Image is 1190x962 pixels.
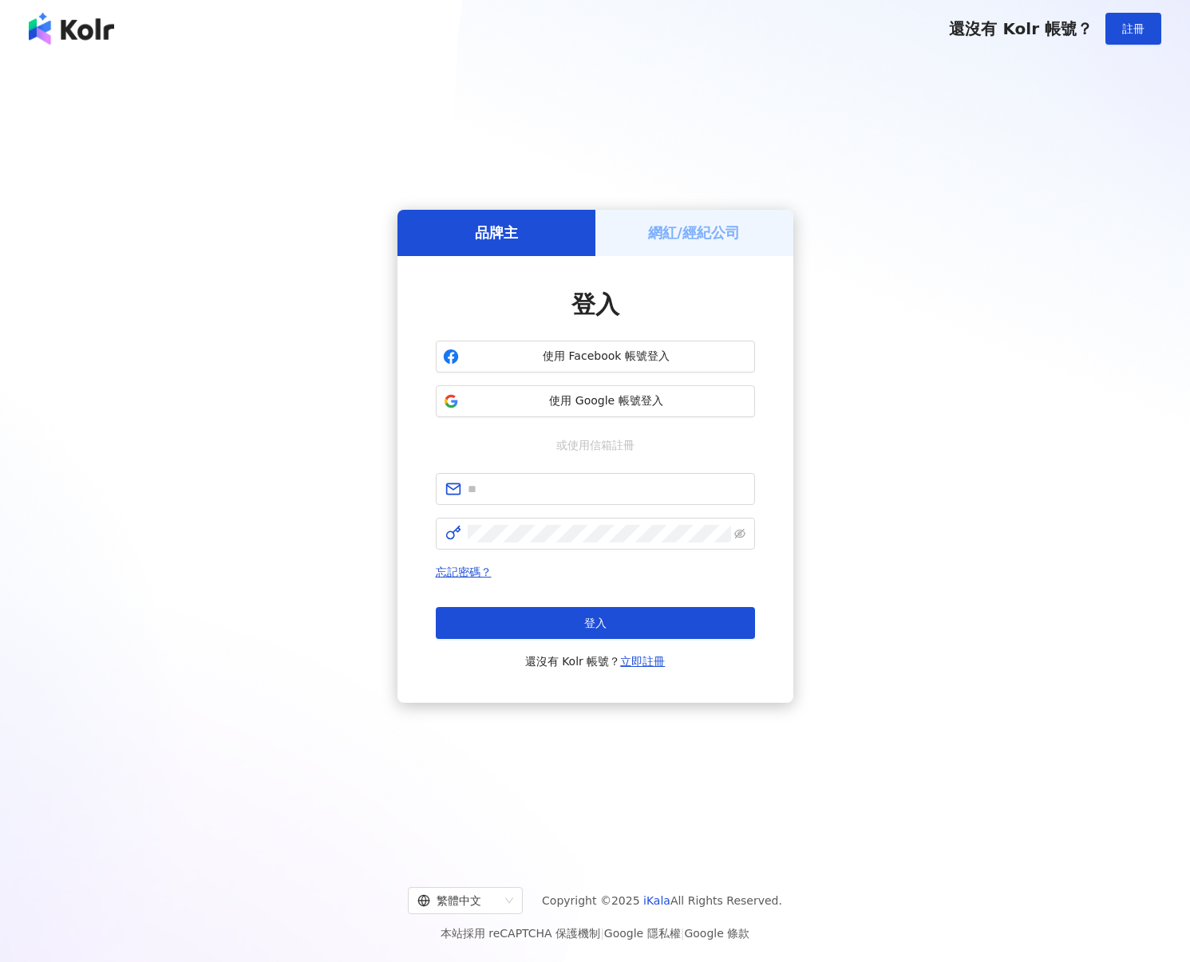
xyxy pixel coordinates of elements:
a: Google 隱私權 [604,927,681,940]
button: 登入 [436,607,755,639]
span: 註冊 [1122,22,1145,35]
span: 使用 Facebook 帳號登入 [465,349,748,365]
button: 使用 Facebook 帳號登入 [436,341,755,373]
span: 登入 [584,617,607,629]
a: iKala [643,894,670,907]
span: | [681,927,685,940]
span: 或使用信箱註冊 [545,436,646,454]
span: | [600,927,604,940]
div: 繁體中文 [417,888,499,913]
span: Copyright © 2025 All Rights Reserved. [542,891,782,910]
span: 登入 [571,290,619,318]
button: 註冊 [1105,13,1161,45]
button: 使用 Google 帳號登入 [436,385,755,417]
a: 立即註冊 [620,655,665,668]
a: 忘記密碼？ [436,566,492,578]
span: 還沒有 Kolr 帳號？ [949,19,1093,38]
h5: 品牌主 [475,223,518,242]
span: eye-invisible [734,528,745,539]
a: Google 條款 [684,927,749,940]
h5: 網紅/經紀公司 [648,223,740,242]
img: logo [29,13,114,45]
span: 使用 Google 帳號登入 [465,393,748,409]
span: 本站採用 reCAPTCHA 保護機制 [441,924,749,943]
span: 還沒有 Kolr 帳號？ [525,652,666,671]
